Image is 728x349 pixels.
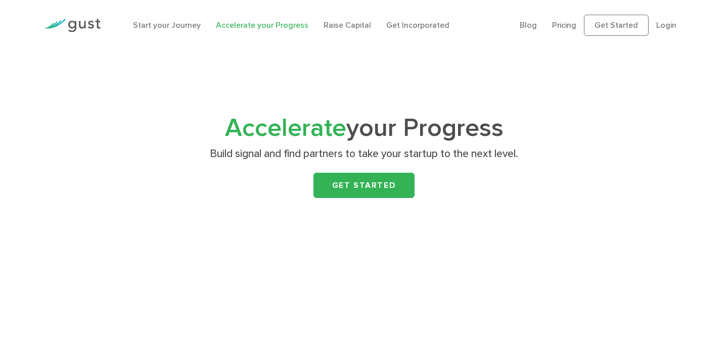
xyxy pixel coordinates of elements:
[324,20,371,30] a: Raise Capital
[386,20,449,30] a: Get Incorporated
[168,147,560,161] p: Build signal and find partners to take your startup to the next level.
[44,19,101,32] img: Gust Logo
[520,20,537,30] a: Blog
[225,113,346,143] span: Accelerate
[164,117,564,140] h1: your Progress
[133,20,201,30] a: Start your Journey
[584,15,649,36] a: Get Started
[216,20,308,30] a: Accelerate your Progress
[313,173,415,198] a: Get Started
[656,20,676,30] a: Login
[552,20,576,30] a: Pricing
